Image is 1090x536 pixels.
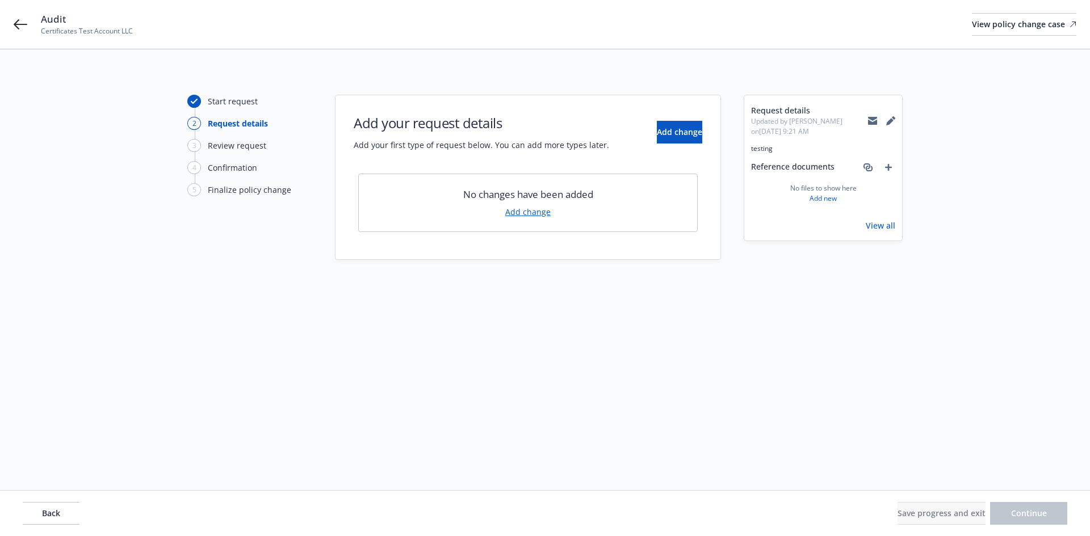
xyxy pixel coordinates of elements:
a: Add new [810,193,837,204]
div: Finalize policy change [208,184,291,196]
div: Request details [208,117,268,129]
div: 2 [187,117,201,130]
div: Confirmation [208,162,257,174]
h1: Add your request details [354,113,609,132]
span: Request details [751,104,868,116]
span: testing [751,144,895,154]
span: Save progress and exit [898,508,986,518]
span: No changes have been added [463,188,593,201]
a: Add change [505,206,551,218]
span: Updated by [PERSON_NAME] on [DATE] 9:21 AM [751,116,868,137]
a: add [882,161,895,174]
span: Add your first type of request below. You can add more types later. [354,139,609,151]
div: 5 [187,183,201,196]
span: Certificates Test Account LLC [41,26,133,36]
div: View policy change case [972,14,1076,35]
div: Review request [208,140,266,151]
button: Continue [990,502,1067,525]
a: View policy change case [972,13,1076,36]
button: Save progress and exit [898,502,986,525]
span: Continue [1011,508,1047,518]
div: 4 [187,161,201,174]
button: Back [23,502,79,525]
span: Audit [41,12,133,26]
span: Add change [657,126,702,137]
div: Start request [208,95,258,107]
div: 3 [187,139,201,152]
button: Add change [657,121,702,144]
span: No files to show here [790,183,857,193]
span: Back [42,508,60,518]
a: associate [861,161,875,174]
span: Reference documents [751,161,835,174]
a: View all [866,220,895,231]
